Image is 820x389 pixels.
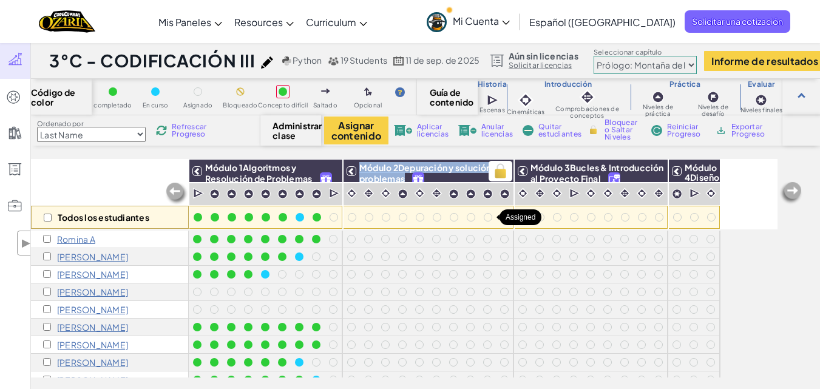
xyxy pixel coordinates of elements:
[672,189,682,199] img: IconCapstoneLevel.svg
[363,188,374,199] img: IconInteractive.svg
[93,102,132,109] span: completado
[164,181,189,206] img: Arrow_Left_Inactive.png
[507,79,630,89] h3: Introducción
[359,162,504,184] span: Módulo 2Depuración y solución de problemas
[430,87,466,107] span: Guía de contenido
[57,234,95,244] p: Romina A
[398,189,408,199] img: IconPracticeLevel.svg
[731,123,769,138] span: Exportar Progreso
[579,89,596,106] img: IconInteractive.svg
[380,188,391,199] img: IconCinematic.svg
[530,162,664,184] span: Módulo 3Bucles & Introducción al Proyecto Final
[57,357,128,367] p: Santiago Herrera Pérez
[57,287,128,297] p: Pablo Calderón Mondragón
[458,125,476,136] img: IconLicenseRevoke.svg
[500,189,510,199] img: IconPracticeLevel.svg
[57,340,128,350] p: Ana Fernanda Espinosa Illescas
[685,162,725,222] span: Módulo 4Diseño de Juegos y Proyecto Final
[517,188,529,199] img: IconCinematic.svg
[449,189,459,199] img: IconPracticeLevel.svg
[329,188,341,200] img: IconCutscene.svg
[223,102,257,109] span: Bloqueado
[393,56,404,66] img: calendar.svg
[653,188,665,199] img: IconInteractive.svg
[417,123,449,138] span: Aplicar licencias
[481,123,513,138] span: Anular licencias
[705,188,717,199] img: IconCinematic.svg
[413,173,424,187] img: IconFreeLevelv2.svg
[431,188,442,199] img: IconInteractive.svg
[234,16,283,29] span: Resources
[258,102,308,109] span: Concepto difícil
[651,125,662,136] img: IconReset.svg
[394,125,412,136] img: IconLicenseApply.svg
[569,188,581,200] img: IconCutscene.svg
[260,189,271,199] img: IconPracticeLevel.svg
[636,188,648,199] img: IconCinematic.svg
[685,10,790,33] a: Solicitar una cotización
[529,16,676,29] span: Español ([GEOGRAPHIC_DATA])
[49,49,255,72] h1: 3°C - CODIFICACIÓN III
[311,189,322,199] img: IconPracticeLevel.svg
[652,91,664,103] img: IconPracticeLevel.svg
[57,322,128,332] p: Jorge Castañón Carbajal
[209,189,220,199] img: IconPracticeLevel.svg
[193,188,205,200] img: IconCutscene.svg
[479,107,505,113] span: Escenas
[364,87,372,97] img: IconOptionalLevel.svg
[395,87,405,97] img: IconHint.svg
[277,189,288,199] img: IconPracticeLevel.svg
[158,16,211,29] span: Mis Paneles
[57,305,128,314] p: Luis Jorge Camacho Díaz
[667,123,705,138] span: Reiniciar Progreso
[630,104,686,117] span: Niveles de práctica
[57,375,128,385] p: Uziel Emiliano Juarez Sánchez
[346,188,357,199] img: IconCinematic.svg
[509,61,578,70] a: Solicitar licencias
[31,87,92,107] span: Código de color
[740,107,782,113] span: Niveles finales
[294,189,305,199] img: IconPracticeLevel.svg
[690,188,701,200] img: IconCutscene.svg
[243,189,254,199] img: IconPracticeLevel.svg
[478,79,507,89] h3: Historia
[341,55,388,66] span: 19 Students
[453,15,510,27] span: Mi Cuenta
[143,102,169,109] span: En curso
[585,188,597,199] img: IconCinematic.svg
[619,188,631,199] img: IconInteractive.svg
[483,189,493,199] img: IconPracticeLevel.svg
[716,125,727,136] img: IconArchive.svg
[487,93,500,107] img: IconCutscene.svg
[306,16,356,29] span: Curriculum
[707,91,719,103] img: IconChallengeLevel.svg
[523,125,534,136] img: IconRemoveStudents.svg
[320,173,331,187] img: IconFreeLevelv2.svg
[779,181,803,205] img: Arrow_Left_Inactive.png
[594,47,697,57] label: Seleccionar capítulo
[605,119,640,141] span: Bloquear o Saltar Niveles
[538,123,581,138] span: Quitar estudiantes
[740,79,782,89] h3: Evaluar
[21,234,31,252] span: ▶
[328,56,339,66] img: MultipleUsers.png
[39,9,95,34] a: Ozaria by CodeCombat logo
[183,102,213,109] span: Asignado
[226,189,237,199] img: IconPracticeLevel.svg
[282,56,291,66] img: python.png
[490,162,511,180] img: IconLock.svg
[273,121,308,140] span: Administrar clase
[261,56,273,69] img: iconPencil.svg
[427,12,447,32] img: avatar
[414,188,425,199] img: IconCinematic.svg
[300,5,373,38] a: Curriculum
[37,119,146,129] label: Ordenado por
[630,79,740,89] h3: Práctica
[205,162,312,184] span: Módulo 1Algoritmos y Resolución de Problemas
[321,89,330,93] img: IconSkippedLevel.svg
[405,55,479,66] span: 11 de sep. de 2025
[551,188,563,199] img: IconCinematic.svg
[609,173,620,187] img: IconUnlockWithCall.svg
[293,55,322,66] span: Python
